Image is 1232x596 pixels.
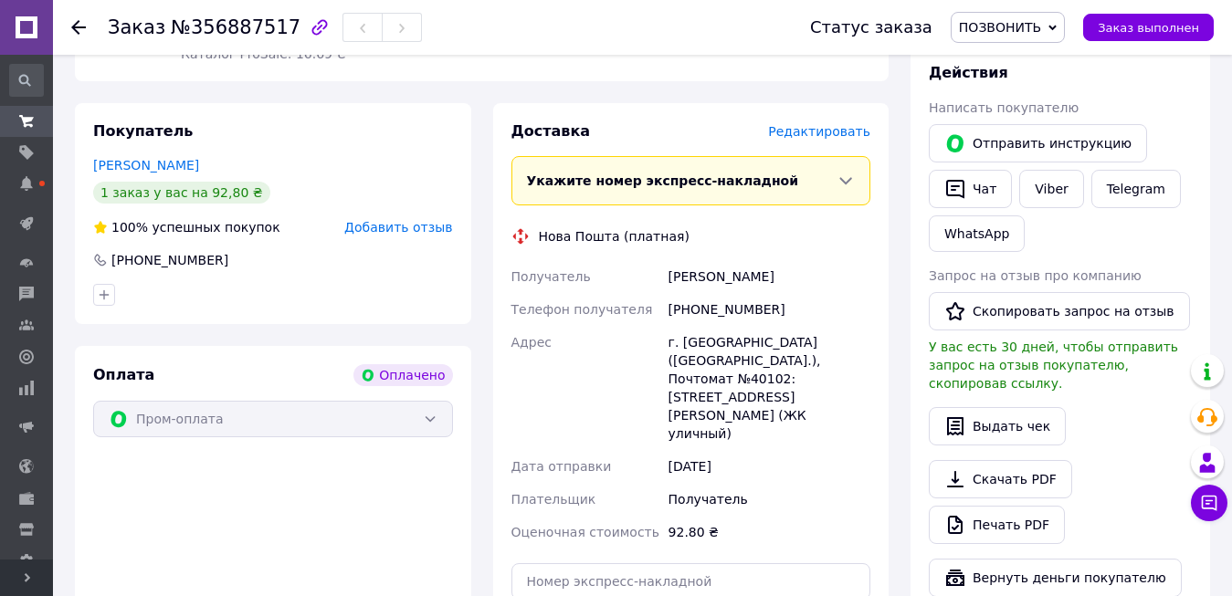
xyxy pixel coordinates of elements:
span: Адрес [511,335,552,350]
span: ПОЗВОНИТЬ [959,20,1041,35]
div: [PHONE_NUMBER] [110,251,230,269]
button: Чат [929,170,1012,208]
a: Печать PDF [929,506,1065,544]
span: Запрос на отзыв про компанию [929,268,1142,283]
span: Получатель [511,269,591,284]
div: [DATE] [665,450,874,483]
a: Viber [1019,170,1083,208]
div: 92.80 ₴ [665,516,874,549]
span: Укажите номер экспресс-накладной [527,173,799,188]
div: Нова Пошта (платная) [534,227,694,246]
span: Оплата [93,366,154,383]
div: [PHONE_NUMBER] [665,293,874,326]
span: №356887517 [171,16,300,38]
button: Заказ выполнен [1083,14,1214,41]
a: WhatsApp [929,215,1025,252]
span: Покупатель [93,122,193,140]
div: Статус заказа [810,18,932,37]
span: Оценочная стоимость [511,525,660,539]
div: Получатель [665,483,874,516]
button: Скопировать запрос на отзыв [929,292,1190,330]
button: Отправить инструкцию [929,124,1147,162]
span: Каталог ProSale: 16.69 ₴ [181,47,346,61]
span: Редактировать [768,124,870,139]
span: Заказ [108,16,165,38]
a: Скачать PDF [929,460,1072,498]
div: 1 заказ у вас на 92,80 ₴ [93,182,270,204]
a: [PERSON_NAME] [93,158,199,173]
span: Доставка [511,122,591,140]
span: 100% [111,220,148,235]
div: [PERSON_NAME] [665,260,874,293]
button: Выдать чек [929,407,1066,445]
span: Заказ выполнен [1098,21,1199,35]
div: Оплачено [353,364,452,386]
div: успешных покупок [93,218,280,236]
span: Телефон получателя [511,302,653,317]
span: Плательщик [511,492,596,507]
div: Вернуться назад [71,18,86,37]
span: Действия [929,64,1008,81]
div: г. [GEOGRAPHIC_DATA] ([GEOGRAPHIC_DATA].), Почтомат №40102: [STREET_ADDRESS][PERSON_NAME] (ЖК ули... [665,326,874,450]
span: Написать покупателю [929,100,1079,115]
span: Дата отправки [511,459,612,474]
a: Telegram [1091,170,1181,208]
button: Чат с покупателем [1191,485,1227,521]
span: Добавить отзыв [344,220,452,235]
span: У вас есть 30 дней, чтобы отправить запрос на отзыв покупателю, скопировав ссылку. [929,340,1178,391]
